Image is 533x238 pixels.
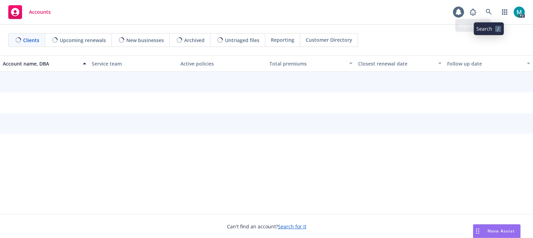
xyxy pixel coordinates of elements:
[60,37,106,44] span: Upcoming renewals
[180,60,264,67] div: Active policies
[92,60,175,67] div: Service team
[355,55,444,72] button: Closest renewal date
[278,223,306,230] a: Search for it
[225,37,259,44] span: Untriaged files
[306,36,352,43] span: Customer Directory
[89,55,178,72] button: Service team
[269,60,345,67] div: Total premiums
[6,2,53,22] a: Accounts
[473,224,521,238] button: Nova Assist
[178,55,267,72] button: Active policies
[227,223,306,230] span: Can't find an account?
[184,37,205,44] span: Archived
[29,9,51,15] span: Accounts
[498,5,512,19] a: Switch app
[447,60,523,67] div: Follow up date
[3,60,79,67] div: Account name, DBA
[358,60,434,67] div: Closest renewal date
[466,5,480,19] a: Report a Bug
[126,37,164,44] span: New businesses
[267,55,356,72] button: Total premiums
[271,36,294,43] span: Reporting
[23,37,39,44] span: Clients
[473,225,482,238] div: Drag to move
[487,228,515,234] span: Nova Assist
[514,7,525,18] img: photo
[482,5,496,19] a: Search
